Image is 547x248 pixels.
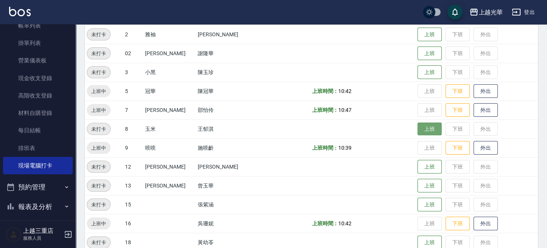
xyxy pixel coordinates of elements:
td: 8 [123,119,143,138]
span: 上班中 [87,220,111,228]
td: 雅袖 [143,25,196,44]
a: 現場電腦打卡 [3,157,73,174]
h5: 上越三重店 [23,227,62,235]
button: 上班 [417,160,442,174]
td: 吳珊妮 [196,214,257,233]
button: 上班 [417,65,442,79]
div: 上越光華 [478,8,503,17]
img: Logo [9,7,31,16]
button: 報表及分析 [3,197,73,217]
button: save [447,5,463,20]
td: 謝隆華 [196,44,257,63]
span: 未打卡 [87,239,110,246]
span: 未打卡 [87,163,110,171]
td: 曾玉華 [196,176,257,195]
a: 現金收支登錄 [3,70,73,87]
td: 小黑 [143,63,196,82]
td: 13 [123,176,143,195]
td: 7 [123,101,143,119]
td: 9 [123,138,143,157]
b: 上班時間： [312,88,339,94]
span: 未打卡 [87,201,110,209]
td: 冠華 [143,82,196,101]
p: 服務人員 [23,235,62,242]
button: 下班 [445,217,470,231]
td: 喨喨 [143,138,196,157]
span: 未打卡 [87,182,110,190]
td: 3 [123,63,143,82]
a: 掛單列表 [3,34,73,52]
span: 10:39 [338,145,352,151]
button: 外出 [474,217,498,231]
td: [PERSON_NAME] [143,44,196,63]
span: 上班中 [87,144,111,152]
button: 上班 [417,179,442,193]
a: 營業儀表板 [3,52,73,69]
button: 上班 [417,28,442,42]
td: [PERSON_NAME] [196,157,257,176]
span: 未打卡 [87,68,110,76]
td: [PERSON_NAME] [143,176,196,195]
b: 上班時間： [312,145,339,151]
span: 未打卡 [87,125,110,133]
span: 未打卡 [87,50,110,57]
td: 02 [123,44,143,63]
a: 材料自購登錄 [3,104,73,122]
td: 玉米 [143,119,196,138]
button: 登出 [509,5,538,19]
td: 15 [123,195,143,214]
span: 10:47 [338,107,352,113]
span: 10:42 [338,88,352,94]
button: 上越光華 [466,5,506,20]
a: 帳單列表 [3,17,73,34]
span: 上班中 [87,87,111,95]
button: 外出 [474,84,498,98]
td: 施喨齡 [196,138,257,157]
button: 上班 [417,46,442,60]
td: [PERSON_NAME] [143,101,196,119]
td: 陳玉珍 [196,63,257,82]
button: 外出 [474,141,498,155]
a: 排班表 [3,139,73,157]
span: 上班中 [87,106,111,114]
button: 下班 [445,103,470,117]
td: [PERSON_NAME] [196,25,257,44]
b: 上班時間： [312,220,339,226]
img: Person [6,227,21,242]
a: 每日結帳 [3,122,73,139]
td: 陳冠華 [196,82,257,101]
button: 外出 [474,103,498,117]
span: 10:42 [338,220,352,226]
td: 王郁淇 [196,119,257,138]
button: 客戶管理 [3,216,73,236]
td: 張紫涵 [196,195,257,214]
button: 下班 [445,141,470,155]
td: 2 [123,25,143,44]
button: 上班 [417,198,442,212]
td: 5 [123,82,143,101]
td: 邵怡伶 [196,101,257,119]
span: 未打卡 [87,31,110,39]
button: 預約管理 [3,177,73,197]
td: 12 [123,157,143,176]
button: 上班 [417,122,442,136]
b: 上班時間： [312,107,339,113]
td: [PERSON_NAME] [143,157,196,176]
a: 高階收支登錄 [3,87,73,104]
td: 16 [123,214,143,233]
button: 下班 [445,84,470,98]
